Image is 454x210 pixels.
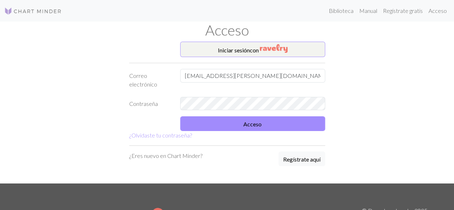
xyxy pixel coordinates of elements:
[243,121,262,127] font: Acceso
[359,7,377,14] font: Manual
[326,4,356,18] a: Biblioteca
[4,7,62,15] img: Logo
[279,151,325,166] button: Regístrate aquí
[129,100,158,107] font: Contraseña
[329,7,354,14] font: Biblioteca
[218,47,250,53] font: Iniciar sesión
[260,44,287,53] img: Ravelry
[356,4,380,18] a: Manual
[180,42,325,57] button: Iniciar sesióncon
[250,47,259,53] font: con
[283,156,320,163] font: Regístrate aquí
[380,4,426,18] a: Regístrate gratis
[129,72,157,88] font: Correo electrónico
[426,4,450,18] a: Acceso
[180,116,325,131] button: Acceso
[129,152,202,159] font: ¿Eres nuevo en Chart Minder?
[429,7,447,14] font: Acceso
[129,132,192,139] a: ¿Olvidaste tu contraseña?
[383,7,423,14] font: Regístrate gratis
[205,22,249,39] font: Acceso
